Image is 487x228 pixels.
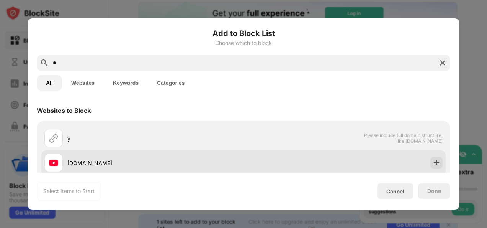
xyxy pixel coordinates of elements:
[37,107,91,114] div: Websites to Block
[40,58,49,68] img: search.svg
[67,159,243,167] div: [DOMAIN_NAME]
[37,75,62,91] button: All
[49,134,58,143] img: url.svg
[148,75,194,91] button: Categories
[37,40,450,46] div: Choose which to block
[104,75,148,91] button: Keywords
[427,188,441,194] div: Done
[386,188,404,195] div: Cancel
[67,134,243,142] div: y
[62,75,104,91] button: Websites
[364,132,443,144] span: Please include full domain structure, like [DOMAIN_NAME]
[43,187,95,195] div: Select Items to Start
[37,28,450,39] h6: Add to Block List
[49,158,58,167] img: favicons
[438,58,447,68] img: search-close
